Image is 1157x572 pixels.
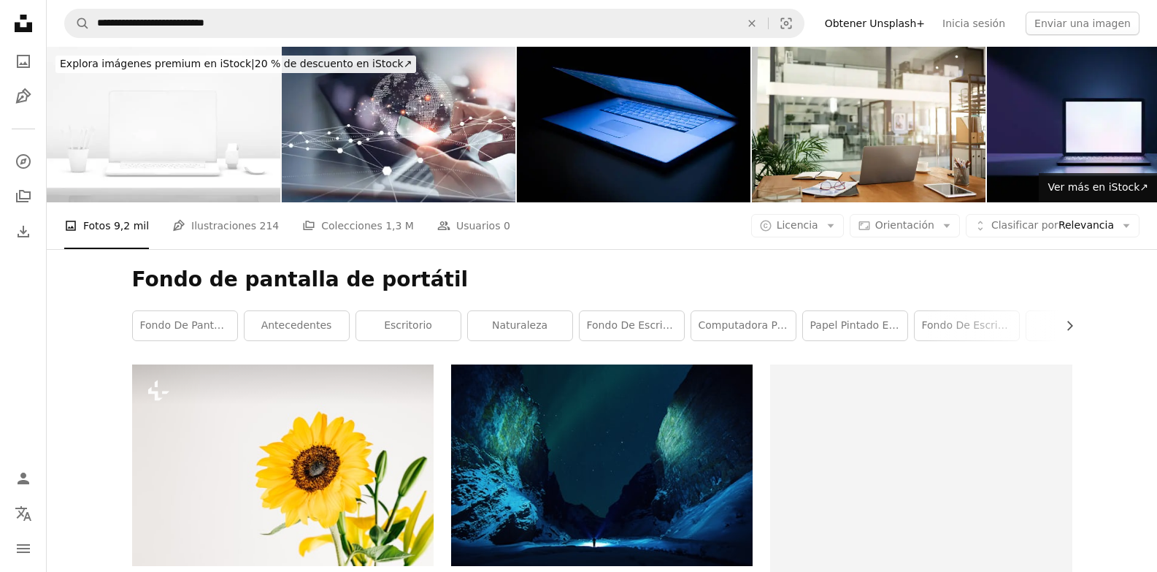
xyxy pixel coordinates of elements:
a: Fondo de escritorio [580,311,684,340]
a: Usuarios 0 [437,202,510,249]
a: Explorar [9,147,38,176]
a: Un girasol amarillo en un jarrón transparente [132,458,434,471]
span: Relevancia [991,218,1114,233]
span: Orientación [875,219,934,231]
img: Serie de tecnología [517,47,750,202]
a: Ilustraciones [9,82,38,111]
a: Ilustraciones 214 [172,202,279,249]
a: Fotos [9,47,38,76]
span: 0 [504,218,510,234]
a: computadora portátil [691,311,796,340]
a: paisaje [1026,311,1131,340]
span: 20 % de descuento en iStock ↗ [60,58,412,69]
a: fondo de escritorio [915,311,1019,340]
a: escritorio [356,311,461,340]
a: fondo de pantalla [133,311,237,340]
a: Colecciones 1,3 M [302,202,414,249]
a: antecedentes [245,311,349,340]
a: papel pintado estético [803,311,907,340]
span: Licencia [777,219,818,231]
a: Colecciones [9,182,38,211]
button: Borrar [736,9,768,37]
button: Enviar una imagen [1026,12,1139,35]
span: 1,3 M [385,218,414,234]
span: 214 [259,218,279,234]
button: Idioma [9,499,38,528]
a: Ver más en iStock↗ [1039,173,1157,202]
img: Un girasol amarillo en un jarrón transparente [132,365,434,565]
img: northern lights [451,365,753,566]
h1: Fondo de pantalla de portátil [132,267,1072,293]
button: Búsqueda visual [769,9,804,37]
span: Clasificar por [991,219,1058,231]
button: Orientación [850,214,960,237]
span: Explora imágenes premium en iStock | [60,58,255,69]
button: Menú [9,534,38,563]
a: Inicia sesión [934,12,1014,35]
a: Historial de descargas [9,217,38,246]
a: northern lights [451,459,753,472]
img: Tecnología digital, conexión a internet, big data, marketing digital, IoT, internet de las cosas.... [282,47,515,202]
button: Buscar en Unsplash [65,9,90,37]
span: Ver más en iStock ↗ [1048,181,1148,193]
a: Explora imágenes premium en iStock|20 % de descuento en iStock↗ [47,47,425,82]
a: Iniciar sesión / Registrarse [9,464,38,493]
button: desplazar lista a la derecha [1056,311,1072,340]
a: Obtener Unsplash+ [816,12,934,35]
button: Clasificar porRelevancia [966,214,1139,237]
button: Licencia [751,214,844,237]
form: Encuentra imágenes en todo el sitio [64,9,804,38]
a: naturaleza [468,311,572,340]
img: Portátil con pantalla en blanco en el escritorio con el fondo blanco [47,47,280,202]
img: Un espacio de trabajo organizado conduce a una mayor productividad [752,47,985,202]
